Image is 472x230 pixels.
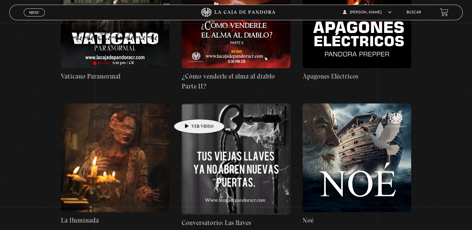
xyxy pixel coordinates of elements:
[29,11,39,14] span: Menu
[61,71,170,81] h4: Vaticano Paranormal
[440,8,448,17] a: View your shopping cart
[61,215,170,225] h4: La Iluminada
[303,103,411,225] a: Noé
[182,103,290,228] a: Conversatorio: Las llaves
[182,218,290,228] h4: Conversatorio: Las llaves
[303,215,411,225] h4: Noé
[61,103,170,225] a: La Iluminada
[303,71,411,81] h4: Apagones Eléctricos
[182,71,290,91] h4: ¿Cómo venderle el alma al diablo Parte II?
[406,11,421,14] a: Buscar
[343,11,392,14] span: [PERSON_NAME]
[27,16,41,20] span: Cerrar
